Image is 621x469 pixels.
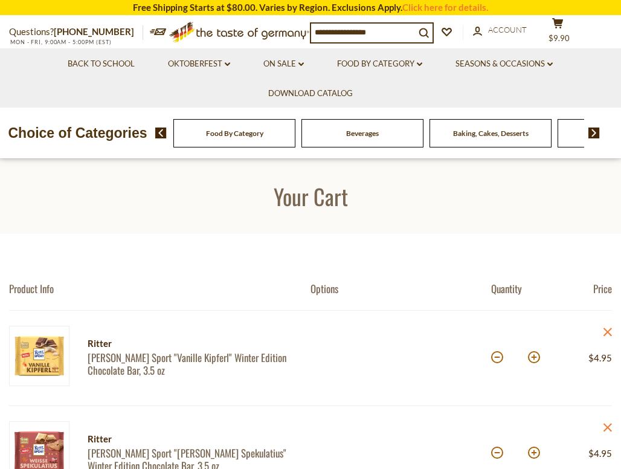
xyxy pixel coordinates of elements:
[88,351,289,377] a: [PERSON_NAME] Sport "Vanille Kipferl" Winter Edition Chocolate Bar, 3.5 oz
[588,448,612,459] span: $4.95
[168,57,230,71] a: Oktoberfest
[88,336,289,351] div: Ritter
[206,129,263,138] a: Food By Category
[9,39,112,45] span: MON - FRI, 9:00AM - 5:00PM (EST)
[9,282,310,295] div: Product Info
[88,432,289,447] div: Ritter
[552,282,612,295] div: Price
[588,128,600,138] img: next arrow
[346,129,379,138] a: Beverages
[263,57,304,71] a: On Sale
[549,33,570,43] span: $9.90
[488,25,527,34] span: Account
[455,57,553,71] a: Seasons & Occasions
[9,24,143,40] p: Questions?
[268,87,353,100] a: Download Catalog
[155,128,167,138] img: previous arrow
[453,129,529,138] a: Baking, Cakes, Desserts
[473,24,527,37] a: Account
[310,282,491,295] div: Options
[37,183,584,210] h1: Your Cart
[588,352,612,363] span: $4.95
[491,282,552,295] div: Quantity
[402,2,488,13] a: Click here for details.
[337,57,422,71] a: Food By Category
[9,326,69,386] img: Ritter Sport Vanille Kipferl Winter Edition
[68,57,135,71] a: Back to School
[539,18,576,48] button: $9.90
[54,26,134,37] a: [PHONE_NUMBER]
